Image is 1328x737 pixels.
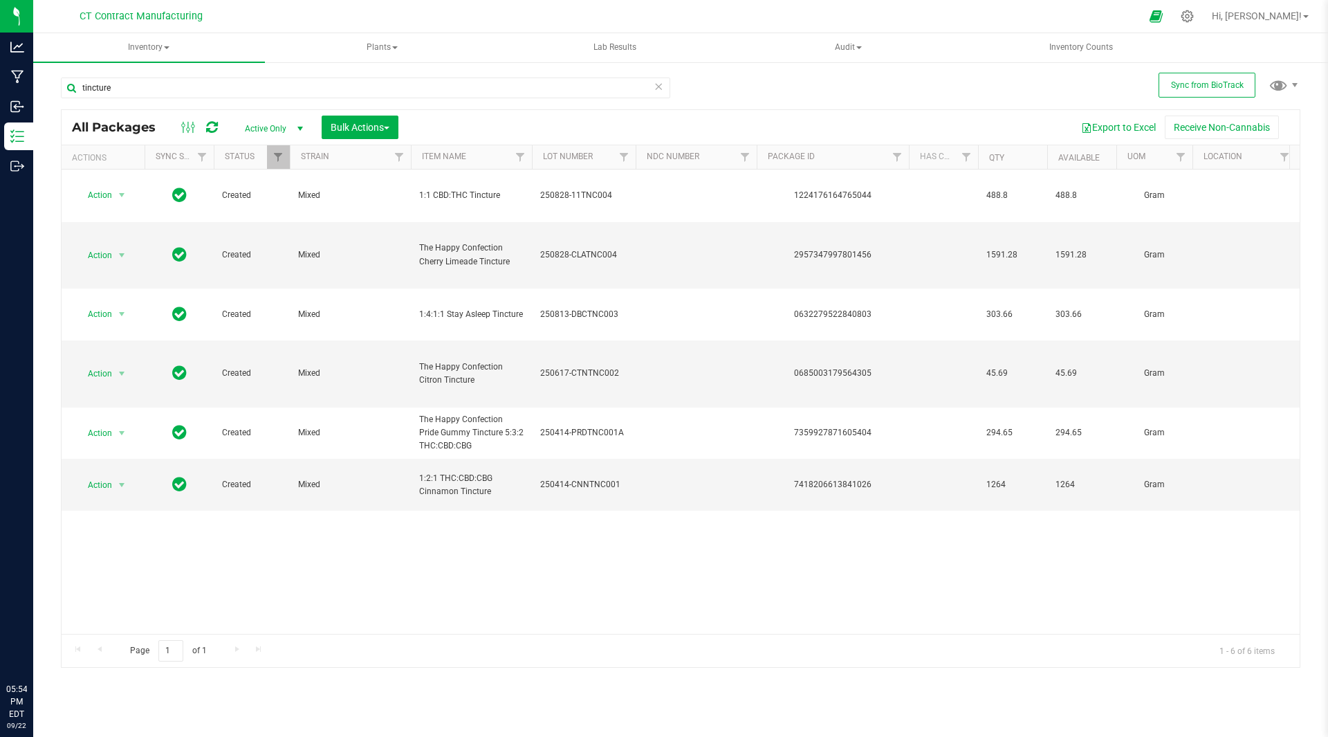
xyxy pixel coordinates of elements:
th: Has COA [909,145,978,170]
span: 303.66 [986,308,1039,321]
a: Sync Status [156,152,209,161]
input: 1 [158,640,183,662]
span: select [113,304,131,324]
span: select [113,364,131,383]
span: All Packages [72,120,169,135]
a: NDC Number [647,152,699,161]
span: In Sync [172,423,187,442]
a: Item Name [422,152,466,161]
span: 250414-CNNTNC001 [540,478,627,491]
a: Inventory [33,33,265,62]
inline-svg: Outbound [10,159,24,173]
span: Action [75,364,113,383]
span: Created [222,189,282,202]
span: Audit [733,34,963,62]
span: Gram [1125,308,1184,321]
a: Filter [191,145,214,169]
a: Filter [509,145,532,169]
span: 45.69 [986,367,1039,380]
span: 1591.28 [1055,248,1108,262]
span: In Sync [172,363,187,383]
span: Gram [1125,248,1184,262]
span: In Sync [172,245,187,264]
span: Clear [654,78,663,95]
span: Page of 1 [118,640,218,662]
span: The Happy Confection Citron Tincture [419,361,524,387]
span: Mixed [298,367,403,380]
span: The Happy Confection Cherry Limeade Tincture [419,242,524,268]
span: 1:4:1:1 Stay Asleep Tincture [419,308,524,321]
button: Export to Excel [1072,116,1165,139]
span: 294.65 [1055,426,1108,439]
span: 1591.28 [986,248,1039,262]
span: CT Contract Manufacturing [80,10,203,22]
span: Lab Results [575,42,655,53]
a: Plants [266,33,498,62]
span: 1264 [986,478,1039,491]
span: Mixed [298,248,403,262]
span: 250617-CTNTNC002 [540,367,627,380]
span: Inventory Counts [1031,42,1132,53]
a: Inventory Counts [966,33,1197,62]
span: select [113,246,131,265]
span: Mixed [298,308,403,321]
span: The Happy Confection Pride Gummy Tincture 5:3:2 THC:CBD:CBG [419,413,524,453]
span: select [113,424,131,443]
span: 250813-DBCTNC003 [540,308,627,321]
button: Bulk Actions [322,116,398,139]
span: In Sync [172,475,187,494]
inline-svg: Inbound [10,100,24,113]
span: 250828-CLATNC004 [540,248,627,262]
div: 0632279522840803 [755,308,911,321]
span: Created [222,367,282,380]
span: Hi, [PERSON_NAME]! [1212,10,1302,21]
a: Filter [1273,145,1296,169]
span: Created [222,308,282,321]
span: Gram [1125,478,1184,491]
span: 45.69 [1055,367,1108,380]
a: Strain [301,152,329,161]
a: Audit [732,33,964,62]
span: In Sync [172,304,187,324]
span: Created [222,426,282,439]
div: Manage settings [1179,10,1196,23]
span: 488.8 [1055,189,1108,202]
span: 1:1 CBD:THC Tincture [419,189,524,202]
span: Action [75,424,113,443]
span: Gram [1125,367,1184,380]
div: 0685003179564305 [755,367,911,380]
a: UOM [1127,152,1145,161]
span: Action [75,475,113,495]
div: Actions [72,153,139,163]
a: Status [225,152,255,161]
div: 2957347997801456 [755,248,911,262]
button: Receive Non-Cannabis [1165,116,1279,139]
a: Lot Number [543,152,593,161]
span: select [113,185,131,205]
a: Filter [613,145,636,169]
div: 7359927871605404 [755,426,911,439]
span: 250414-PRDTNC001A [540,426,627,439]
a: Filter [886,145,909,169]
span: 1 - 6 of 6 items [1208,640,1286,661]
input: Search Package ID, Item Name, SKU, Lot or Part Number... [61,78,670,98]
a: Package ID [768,152,815,161]
span: Gram [1125,189,1184,202]
a: Filter [388,145,411,169]
a: Lab Results [499,33,731,62]
span: 250828-11TNC004 [540,189,627,202]
span: Plants [267,34,497,62]
a: Filter [267,145,290,169]
span: Created [222,248,282,262]
span: Action [75,304,113,324]
span: 303.66 [1055,308,1108,321]
span: Created [222,478,282,491]
a: Filter [734,145,757,169]
inline-svg: Inventory [10,129,24,143]
iframe: Resource center [14,626,55,668]
span: Action [75,246,113,265]
button: Sync from BioTrack [1159,73,1255,98]
div: 7418206613841026 [755,478,911,491]
span: Gram [1125,426,1184,439]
